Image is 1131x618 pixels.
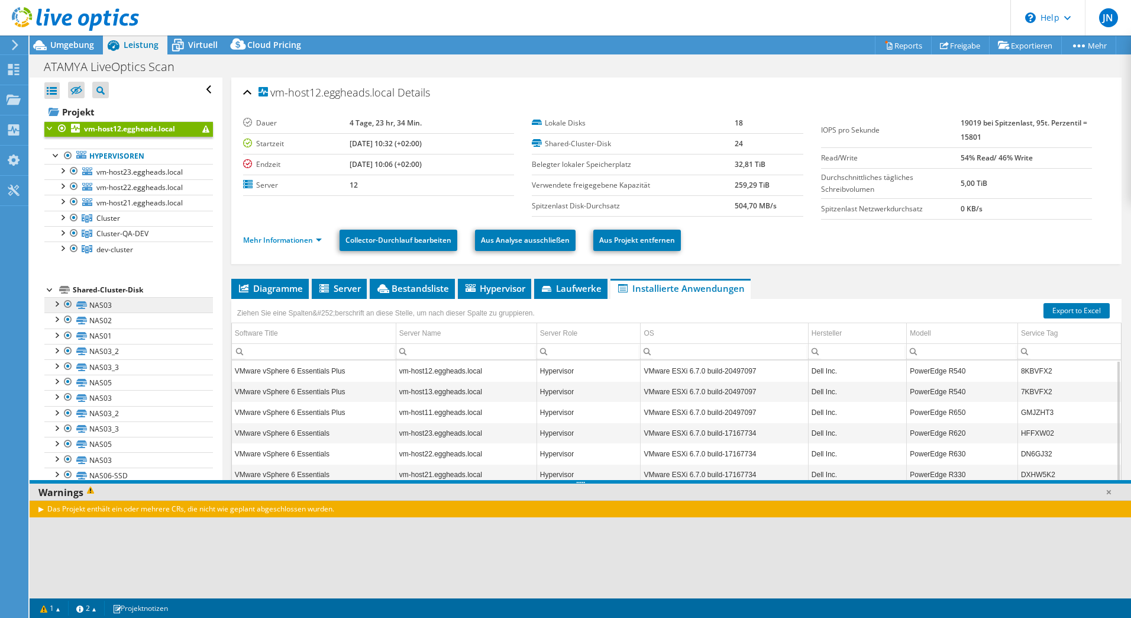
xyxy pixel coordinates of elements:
label: Spitzenlast Netzwerkdurchsatz [821,203,961,215]
a: Exportieren [989,36,1062,54]
a: NAS03_2 [44,406,213,421]
td: Hersteller Column [808,323,906,344]
b: 0 KB/s [961,204,983,214]
td: Column Service Tag, Value DN6GJ32 [1017,443,1121,464]
td: Column Software Title, Value VMware vSphere 6 Essentials Plus [232,381,396,402]
td: Column Modell, Value PowerEdge R540 [907,360,1018,381]
span: Cluster [96,213,120,223]
td: Column Server Name, Filter cell [396,343,537,359]
a: NAS03_2 [44,344,213,359]
a: Cluster [44,211,213,226]
div: Modell [910,326,930,340]
a: Mehr [1061,36,1116,54]
label: Read/Write [821,152,961,164]
a: vm-host21.eggheads.local [44,195,213,210]
a: NAS03 [44,297,213,313]
td: Column Server Name, Value vm-host23.eggheads.local [396,423,537,443]
td: Column OS, Value VMware ESXi 6.7.0 build-17167734 [641,423,808,443]
div: OS [644,326,654,340]
a: Cluster-QA-DEV [44,226,213,242]
td: Column Server Name, Value vm-host22.eggheads.local [396,443,537,464]
a: Export to Excel [1043,303,1110,318]
a: NAS05 [44,437,213,452]
td: Column Modell, Value PowerEdge R540 [907,381,1018,402]
td: Column Hersteller, Value Dell Inc. [808,423,906,443]
div: Ziehen Sie eine Spalten&#252;berschrift an diese Stelle, um nach dieser Spalte zu gruppieren. [234,305,538,321]
div: Service Tag [1021,326,1058,340]
td: Column OS, Value VMware ESXi 6.7.0 build-20497097 [641,402,808,423]
b: 4 Tage, 23 hr, 34 Min. [350,118,422,128]
td: Column Hersteller, Value Dell Inc. [808,360,906,381]
b: 19019 bei Spitzenlast, 95t. Perzentil = 15801 [961,118,1087,142]
td: Column Software Title, Value VMware vSphere 6 Essentials [232,464,396,485]
span: JN [1099,8,1118,27]
td: Server Role Column [537,323,641,344]
span: vm-host21.eggheads.local [96,198,183,208]
td: Service Tag Column [1017,323,1121,344]
a: NAS03_3 [44,421,213,437]
td: OS Column [641,323,808,344]
a: NAS03 [44,452,213,468]
b: vm-host12.eggheads.local [84,124,175,134]
label: Spitzenlast Disk-Durchsatz [532,200,735,212]
label: Startzeit [243,138,350,150]
span: Diagramme [237,282,303,294]
div: Warnings [30,484,1131,501]
td: Column Service Tag, Value 7KBVFX2 [1017,381,1121,402]
td: Column Server Role, Value Hypervisor [537,402,641,423]
span: Hypervisor [464,282,525,294]
div: Das Projekt enthält ein oder mehrere CRs, die nicht wie geplant abgeschlossen wurden. [30,500,1131,517]
td: Column Server Name, Value vm-host11.eggheads.local [396,402,537,423]
td: Column Service Tag, Value DXHW5K2 [1017,464,1121,485]
td: Column Software Title, Value VMware vSphere 6 Essentials Plus [232,360,396,381]
a: 1 [32,601,69,616]
a: Collector-Durchlauf bearbeiten [340,230,457,251]
span: Virtuell [188,39,218,50]
td: Column Hersteller, Value Dell Inc. [808,443,906,464]
b: 18 [735,118,743,128]
td: Column Service Tag, Value HFFXW02 [1017,423,1121,443]
a: dev-cluster [44,242,213,257]
span: Details [398,85,430,99]
td: Column Hersteller, Value Dell Inc. [808,402,906,423]
td: Column Software Title, Value VMware vSphere 6 Essentials Plus [232,402,396,423]
td: Column Software Title, Value VMware vSphere 6 Essentials [232,443,396,464]
label: Shared-Cluster-Disk [532,138,735,150]
b: [DATE] 10:06 (+02:00) [350,159,422,169]
a: NAS01 [44,329,213,344]
div: Data grid [231,299,1122,551]
a: vm-host12.eggheads.local [44,121,213,137]
span: Laufwerke [540,282,602,294]
a: NAS03_3 [44,359,213,375]
svg: \n [1025,12,1036,23]
label: Endzeit [243,159,350,170]
div: Hersteller [812,326,842,340]
span: Umgebung [50,39,94,50]
span: Server [318,282,361,294]
td: Software Title Column [232,323,396,344]
b: [DATE] 10:32 (+02:00) [350,139,422,149]
a: vm-host22.eggheads.local [44,179,213,195]
a: NAS02 [44,313,213,328]
b: 54% Read/ 46% Write [961,153,1033,163]
td: Column Server Role, Filter cell [537,343,641,359]
a: 2 [68,601,105,616]
label: Dauer [243,117,350,129]
td: Column Server Role, Value Hypervisor [537,464,641,485]
td: Column Server Role, Value Hypervisor [537,360,641,381]
a: Projekt [44,102,213,121]
b: 259,29 TiB [735,180,770,190]
a: Projektnotizen [104,601,176,616]
label: Verwendete freigegebene Kapazität [532,179,735,191]
h1: ATAMYA LiveOptics Scan [38,60,193,73]
a: NAS06-SSD [44,468,213,483]
td: Column Modell, Filter cell [907,343,1018,359]
td: Column Modell, Value PowerEdge R330 [907,464,1018,485]
td: Column Hersteller, Value Dell Inc. [808,381,906,402]
a: Hypervisoren [44,149,213,164]
td: Column OS, Value VMware ESXi 6.7.0 build-20497097 [641,360,808,381]
a: Freigabe [931,36,990,54]
div: Server Role [540,326,577,340]
div: Shared-Cluster-Disk [73,283,213,297]
td: Column Server Role, Value Hypervisor [537,381,641,402]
